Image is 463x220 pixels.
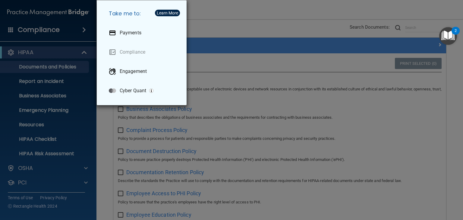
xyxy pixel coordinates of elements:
a: Compliance [104,44,182,61]
a: Payments [104,24,182,41]
a: Cyber Quant [104,82,182,99]
button: Learn More [155,10,180,16]
a: Engagement [104,63,182,80]
p: Engagement [120,68,147,74]
h5: Take me to: [104,5,182,22]
p: Payments [120,30,141,36]
button: Open Resource Center, 2 new notifications [439,27,457,45]
div: 2 [455,31,457,39]
div: Learn More [157,11,178,15]
p: Cyber Quant [120,88,146,94]
iframe: Drift Widget Chat Controller [359,181,456,204]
